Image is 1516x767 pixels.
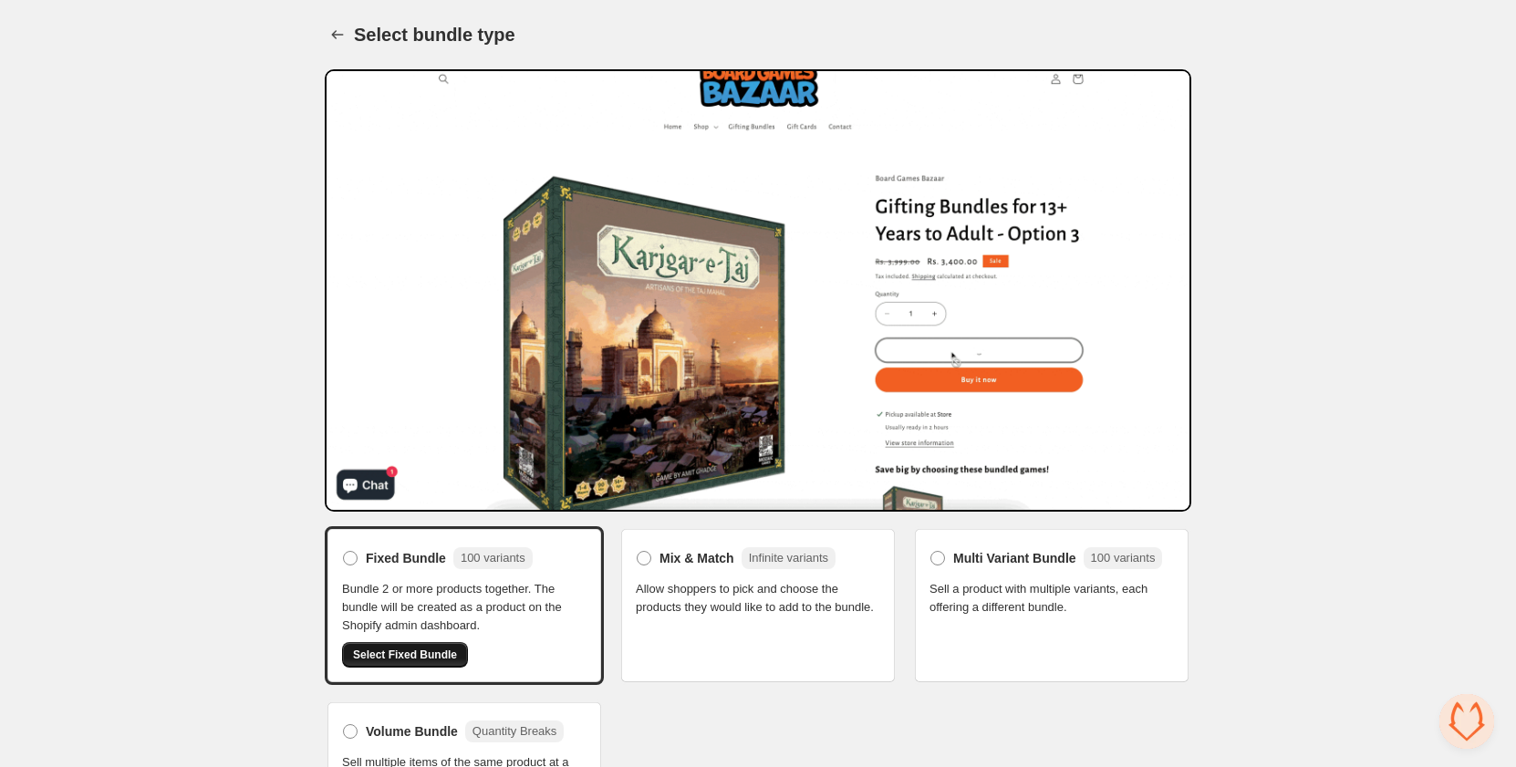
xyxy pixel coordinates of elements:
[1439,694,1494,749] div: 开放式聊天
[353,648,457,662] span: Select Fixed Bundle
[354,24,515,46] h1: Select bundle type
[342,580,587,635] span: Bundle 2 or more products together. The bundle will be created as a product on the Shopify admin ...
[461,551,525,565] span: 100 variants
[636,580,880,617] span: Allow shoppers to pick and choose the products they would like to add to the bundle.
[325,22,350,47] button: Back
[325,69,1191,512] img: Bundle Preview
[929,580,1174,617] span: Sell a product with multiple variants, each offering a different bundle.
[342,642,468,668] button: Select Fixed Bundle
[1091,551,1156,565] span: 100 variants
[472,724,557,738] span: Quantity Breaks
[953,549,1076,567] span: Multi Variant Bundle
[659,549,734,567] span: Mix & Match
[366,722,458,741] span: Volume Bundle
[749,551,828,565] span: Infinite variants
[366,549,446,567] span: Fixed Bundle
